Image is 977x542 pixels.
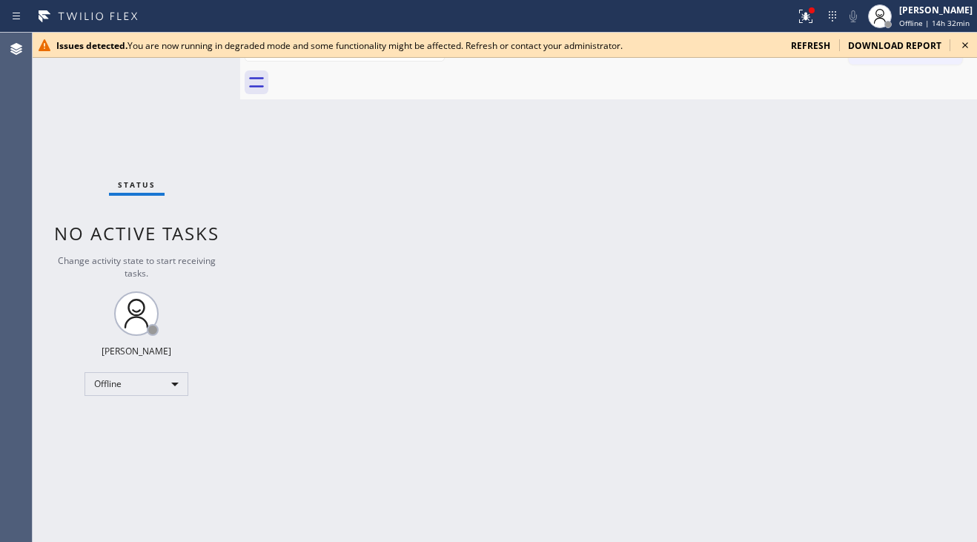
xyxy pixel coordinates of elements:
[102,345,171,357] div: [PERSON_NAME]
[848,39,941,52] span: download report
[791,39,830,52] span: refresh
[54,221,219,245] span: No active tasks
[56,39,779,52] div: You are now running in degraded mode and some functionality might be affected. Refresh or contact...
[899,18,970,28] span: Offline | 14h 32min
[118,179,156,190] span: Status
[56,39,127,52] b: Issues detected.
[58,254,216,280] span: Change activity state to start receiving tasks.
[899,4,973,16] div: [PERSON_NAME]
[843,6,864,27] button: Mute
[85,372,188,396] div: Offline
